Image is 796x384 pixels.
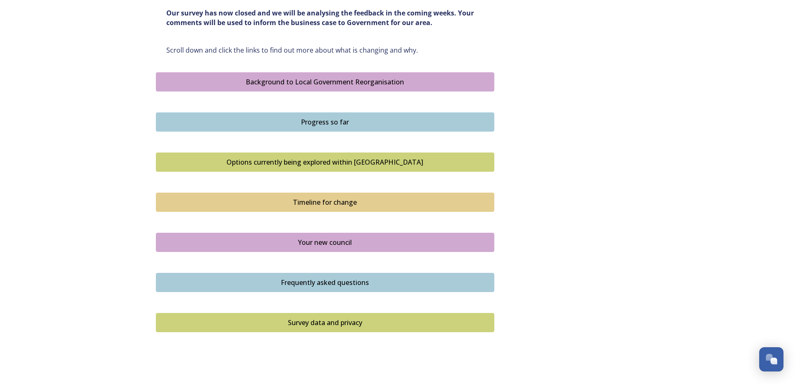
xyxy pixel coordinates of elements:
div: Timeline for change [160,197,490,207]
strong: Our survey has now closed and we will be analysing the feedback in the coming weeks. Your comment... [166,8,476,27]
button: Options currently being explored within West Sussex [156,153,494,172]
button: Open Chat [759,347,783,371]
div: Progress so far [160,117,490,127]
button: Frequently asked questions [156,273,494,292]
button: Timeline for change [156,193,494,212]
div: Frequently asked questions [160,277,490,287]
button: Survey data and privacy [156,313,494,332]
div: Background to Local Government Reorganisation [160,77,490,87]
div: Options currently being explored within [GEOGRAPHIC_DATA] [160,157,490,167]
button: Your new council [156,233,494,252]
div: Survey data and privacy [160,318,490,328]
button: Progress so far [156,112,494,132]
button: Background to Local Government Reorganisation [156,72,494,92]
div: Your new council [160,237,490,247]
p: Scroll down and click the links to find out more about what is changing and why. [166,46,484,55]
